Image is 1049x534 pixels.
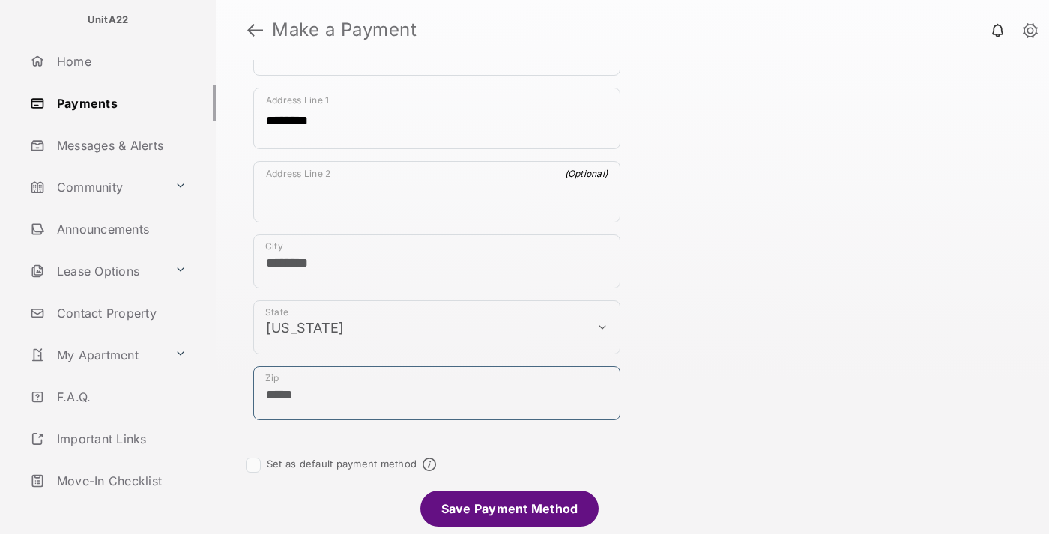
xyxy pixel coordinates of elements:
li: Save Payment Method [420,491,599,527]
a: Lease Options [24,253,169,289]
p: UnitA22 [88,13,129,28]
div: payment_method_screening[postal_addresses][locality] [253,234,620,288]
a: Important Links [24,421,193,457]
div: payment_method_screening[postal_addresses][addressLine1] [253,88,620,149]
div: payment_method_screening[postal_addresses][administrativeArea] [253,300,620,354]
a: My Apartment [24,337,169,373]
a: F.A.Q. [24,379,216,415]
span: Default payment method info [423,458,436,471]
a: Home [24,43,216,79]
div: payment_method_screening[postal_addresses][postalCode] [253,366,620,420]
div: payment_method_screening[postal_addresses][addressLine2] [253,161,620,222]
a: Messages & Alerts [24,127,216,163]
strong: Make a Payment [272,21,417,39]
a: Community [24,169,169,205]
a: Announcements [24,211,216,247]
a: Payments [24,85,216,121]
label: Set as default payment method [267,458,417,470]
a: Contact Property [24,295,216,331]
a: Move-In Checklist [24,463,216,499]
